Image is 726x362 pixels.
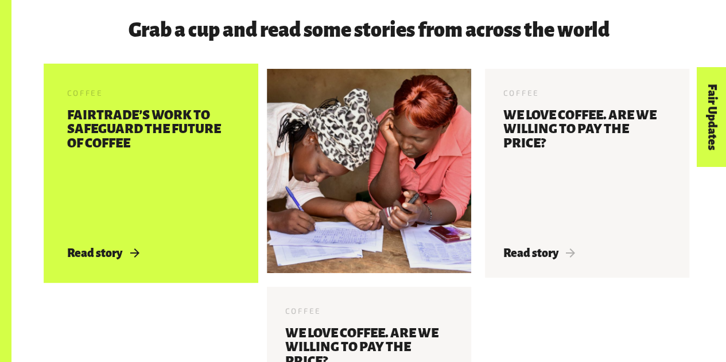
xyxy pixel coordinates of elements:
[67,247,139,259] span: Read story
[285,306,321,316] span: Coffee
[503,247,575,259] span: Read story
[485,69,689,278] a: Coffee We love coffee. Are we willing to pay the price? Read story
[503,88,539,98] span: Coffee
[49,69,253,278] a: Coffee Fairtrade’s Work To Safeguard The Future Of Coffee Read story
[503,108,671,233] h3: We love coffee. Are we willing to pay the price?
[67,88,103,98] span: Coffee
[67,108,235,233] h3: Fairtrade’s Work To Safeguard The Future Of Coffee
[103,20,635,41] h3: Grab a cup and read some stories from across the world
